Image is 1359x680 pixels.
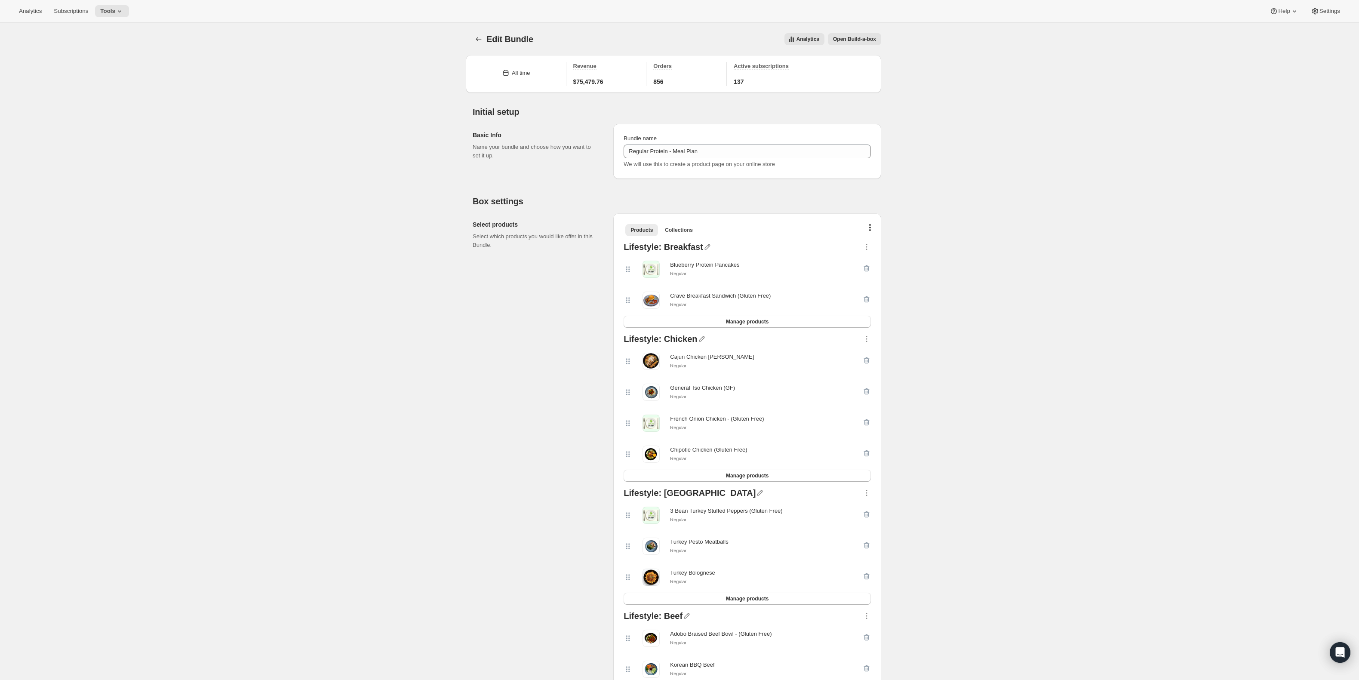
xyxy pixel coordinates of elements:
[624,135,657,142] span: Bundle name
[670,630,772,638] div: Adobo Braised Beef Bowl - (Gluten Free)
[643,569,660,586] img: Turkey Bolognese
[624,489,756,500] div: Lifestyle: [GEOGRAPHIC_DATA]
[643,384,660,401] img: General Tso Chicken (GF)
[1306,5,1345,17] button: Settings
[643,353,660,370] img: Cajun Chicken Alfredo
[726,472,769,479] span: Manage products
[624,243,703,254] div: Lifestyle: Breakfast
[624,612,683,623] div: Lifestyle: Beef
[670,271,686,276] small: Regular
[670,661,714,669] div: Korean BBQ Beef
[643,261,660,278] img: Blueberry Protein Pancakes
[670,671,686,676] small: Regular
[670,446,747,454] div: Chipotle Chicken (Gluten Free)
[784,33,824,45] button: View all analytics related to this specific bundles, within certain timeframes
[624,316,871,328] button: Manage products
[512,69,530,77] div: All time
[473,143,600,160] p: Name your bundle and choose how you want to set it up.
[1319,8,1340,15] span: Settings
[624,145,871,158] input: ie. Smoothie box
[473,232,600,249] p: Select which products you would like offer in this Bundle.
[833,36,876,43] span: Open Build-a-box
[734,63,789,69] span: Active subscriptions
[473,33,485,45] button: Bundles
[573,63,596,69] span: Revenue
[643,446,660,463] img: Chipotle Chicken (Gluten Free)
[670,517,686,522] small: Regular
[670,363,686,368] small: Regular
[624,593,871,605] button: Manage products
[486,34,533,44] span: Edit Bundle
[670,353,754,361] div: Cajun Chicken [PERSON_NAME]
[670,548,686,553] small: Regular
[643,538,660,555] img: Turkey Pesto Meatballs
[95,5,129,17] button: Tools
[726,318,769,325] span: Manage products
[14,5,47,17] button: Analytics
[1278,8,1290,15] span: Help
[54,8,88,15] span: Subscriptions
[670,415,764,423] div: French Onion Chicken - (Gluten Free)
[630,227,653,234] span: Products
[670,569,715,577] div: Turkey Bolognese
[670,292,771,300] div: Crave Breakfast Sandwich (Gluten Free)
[670,425,686,430] small: Regular
[624,470,871,482] button: Manage products
[49,5,93,17] button: Subscriptions
[653,63,672,69] span: Orders
[1330,642,1350,663] div: Open Intercom Messenger
[19,8,42,15] span: Analytics
[624,335,697,346] div: Lifestyle: Chicken
[828,33,881,45] button: View links to open the build-a-box on the online store
[726,595,769,602] span: Manage products
[670,394,686,399] small: Regular
[670,456,686,461] small: Regular
[624,161,775,167] span: We will use this to create a product page on your online store
[100,8,115,15] span: Tools
[473,196,881,206] h2: Box settings
[473,220,600,229] h2: Select products
[670,640,686,645] small: Regular
[643,661,660,678] img: Korean BBQ Beef
[473,131,600,139] h2: Basic Info
[670,302,686,307] small: Regular
[734,77,744,86] span: 137
[670,538,728,546] div: Turkey Pesto Meatballs
[643,292,660,309] img: Crave Breakfast Sandwich (Gluten Free)
[473,107,881,117] h2: Initial setup
[573,77,603,86] span: $75,479.76
[643,415,660,432] img: French Onion Chicken - (Gluten Free)
[796,36,819,43] span: Analytics
[670,579,686,584] small: Regular
[653,77,663,86] span: 856
[1264,5,1304,17] button: Help
[643,630,660,647] img: Adobo Braised Beef Bowl - (Gluten Free)
[665,227,693,234] span: Collections
[643,507,660,524] img: 3 Bean Turkey Stuffed Peppers (Gluten Free)
[670,261,739,269] div: Blueberry Protein Pancakes
[670,507,782,515] div: 3 Bean Turkey Stuffed Peppers (Gluten Free)
[670,384,735,392] div: General Tso Chicken (GF)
